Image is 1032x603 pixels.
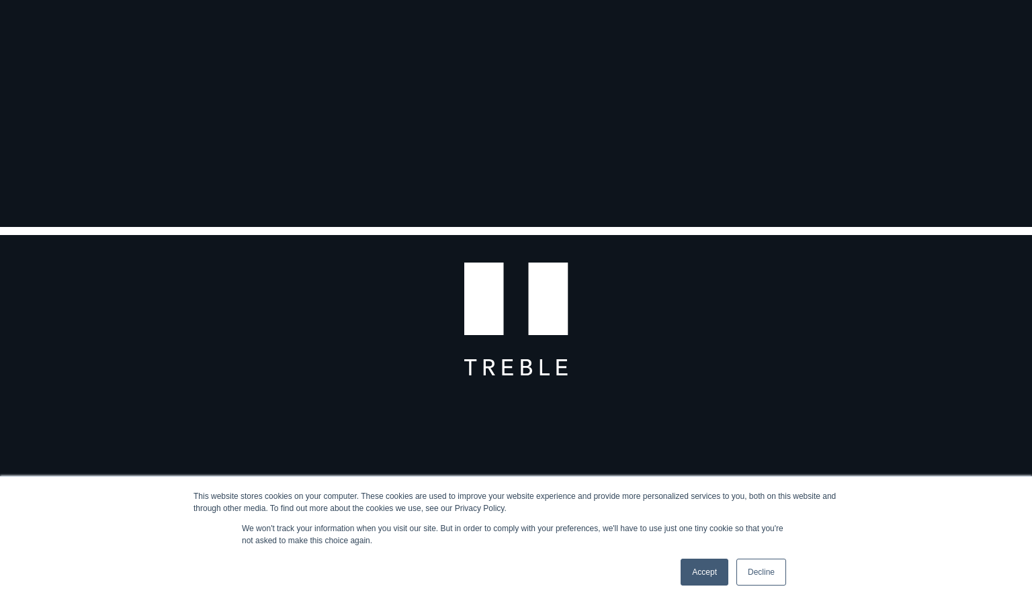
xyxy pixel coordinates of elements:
[736,559,786,586] a: Decline
[242,522,790,547] p: We won't track your information when you visit our site. But in order to comply with your prefere...
[193,490,838,514] div: This website stores cookies on your computer. These cookies are used to improve your website expe...
[681,559,728,586] a: Accept
[464,227,568,376] img: T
